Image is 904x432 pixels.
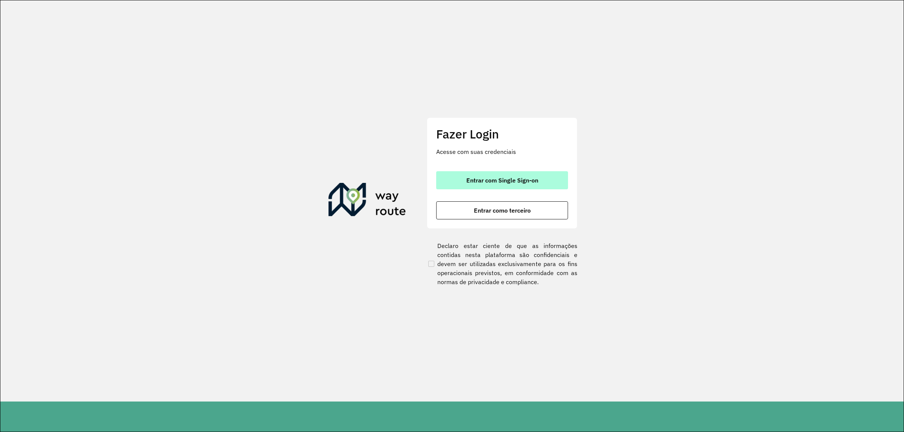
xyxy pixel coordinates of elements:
[466,177,538,183] span: Entrar com Single Sign-on
[474,207,531,213] span: Entrar como terceiro
[328,183,406,219] img: Roteirizador AmbevTech
[436,171,568,189] button: button
[436,201,568,219] button: button
[427,241,577,286] label: Declaro estar ciente de que as informações contidas nesta plataforma são confidenciais e devem se...
[436,147,568,156] p: Acesse com suas credenciais
[436,127,568,141] h2: Fazer Login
